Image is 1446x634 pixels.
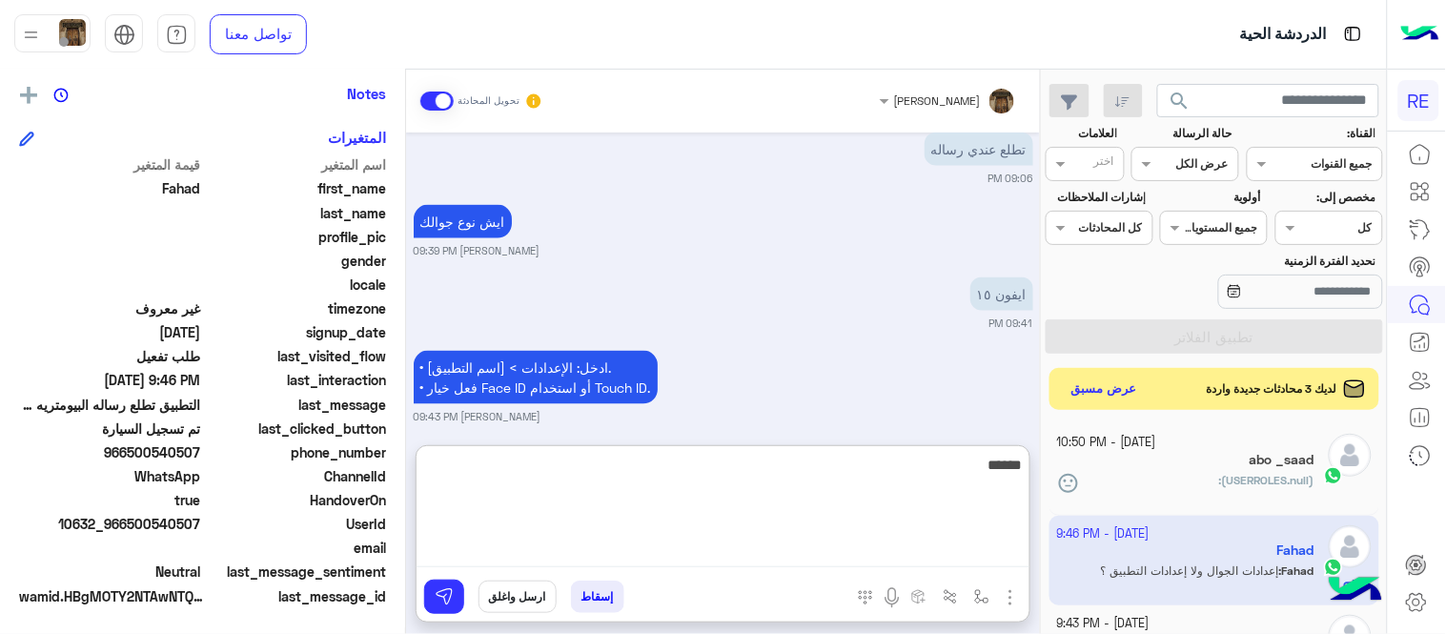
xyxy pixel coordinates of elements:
[1057,434,1156,452] small: [DATE] - 10:50 PM
[205,298,387,318] span: timezone
[1322,558,1389,624] img: hulul-logo.png
[205,154,387,174] span: اسم المتغير
[414,205,512,238] p: 6/10/2025, 9:39 PM
[210,14,307,54] a: تواصل معنا
[414,243,540,258] small: [PERSON_NAME] 09:39 PM
[19,322,201,342] span: 2024-10-15T14:34:32.585Z
[19,23,43,47] img: profile
[904,581,935,612] button: create order
[19,442,201,462] span: 966500540507
[205,442,387,462] span: phone_number
[19,178,201,198] span: Fahad
[1222,473,1314,487] span: (USERROLES.null)
[19,466,201,486] span: 2
[205,490,387,510] span: HandoverOn
[328,129,386,146] h6: المتغيرات
[1157,84,1204,125] button: search
[113,24,135,46] img: tab
[479,581,557,613] button: ارسل واغلق
[205,346,387,366] span: last_visited_flow
[205,178,387,198] span: first_name
[205,322,387,342] span: signup_date
[205,562,387,582] span: last_message_sentiment
[858,590,873,605] img: make a call
[166,24,188,46] img: tab
[1048,189,1146,206] label: إشارات الملاحظات
[1064,376,1146,403] button: عرض مسبق
[1341,22,1365,46] img: tab
[19,490,201,510] span: true
[205,466,387,486] span: ChannelId
[205,251,387,271] span: gender
[205,203,387,223] span: last_name
[347,85,386,102] h6: Notes
[157,14,195,54] a: tab
[935,581,967,612] button: Trigger scenario
[19,586,210,606] span: wamid.HBgMOTY2NTAwNTQwNTA3FQIAEhgUMkExQjNDNjE2ODlCQ0Y4MjcwQzgA
[19,346,201,366] span: طلب تفعيل
[1163,189,1261,206] label: أولوية
[214,586,386,606] span: last_message_id
[19,298,201,318] span: غير معروف
[205,538,387,558] span: email
[205,370,387,390] span: last_interaction
[205,514,387,534] span: UserId
[19,275,201,295] span: null
[20,87,37,104] img: add
[1324,466,1343,485] img: WhatsApp
[205,419,387,439] span: last_clicked_button
[999,586,1022,609] img: send attachment
[59,19,86,46] img: userImage
[19,419,201,439] span: تم تسجيل السيارة
[19,370,201,390] span: 2025-10-06T18:46:24.9461171Z
[205,275,387,295] span: locale
[53,88,69,103] img: notes
[925,133,1033,166] p: 6/10/2025, 9:06 PM
[1207,380,1337,398] span: لديك 3 محادثات جديدة واردة
[1048,125,1117,142] label: العلامات
[1046,319,1383,354] button: تطبيق الفلاتر
[881,586,904,609] img: send voice note
[19,251,201,271] span: null
[988,171,1033,186] small: 09:06 PM
[970,277,1033,311] p: 6/10/2025, 9:41 PM
[943,589,958,604] img: Trigger scenario
[19,395,201,415] span: التطبيق تطلع رساله البيومتريه ولا اعرف ماذ ياقصد
[205,395,387,415] span: last_message
[1401,14,1439,54] img: Logo
[911,589,927,604] img: create order
[974,589,989,604] img: select flow
[1277,189,1375,206] label: مخصص إلى:
[1163,253,1376,270] label: تحديد الفترة الزمنية
[205,227,387,247] span: profile_pic
[19,538,201,558] span: null
[894,93,981,108] span: [PERSON_NAME]
[1398,80,1439,121] div: RE
[414,351,658,404] p: 6/10/2025, 9:43 PM
[1240,22,1327,48] p: الدردشة الحية
[1250,452,1314,468] h5: abo _saad
[19,514,201,534] span: 10632_966500540507
[571,581,624,613] button: إسقاط
[1169,90,1191,112] span: search
[1329,434,1372,477] img: defaultAdmin.png
[1134,125,1232,142] label: حالة الرسالة
[989,316,1033,331] small: 09:41 PM
[435,587,454,606] img: send message
[1219,473,1314,487] b: :
[1094,153,1117,174] div: اختر
[458,93,520,109] small: تحويل المحادثة
[19,154,201,174] span: قيمة المتغير
[414,409,541,424] small: [PERSON_NAME] 09:43 PM
[967,581,998,612] button: select flow
[19,562,201,582] span: 0
[1249,125,1375,142] label: القناة:
[1057,615,1150,633] small: [DATE] - 9:43 PM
